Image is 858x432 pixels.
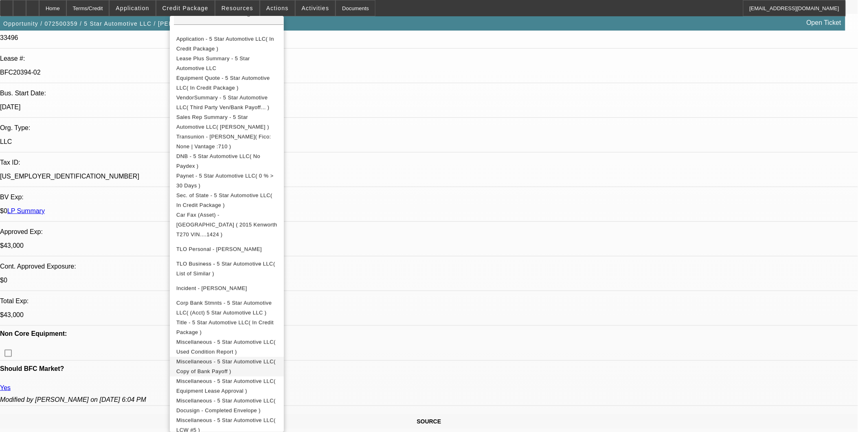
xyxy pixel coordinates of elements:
span: Miscellaneous - 5 Star Automotive LLC( Docusign - Completed Envelope ) [176,397,276,413]
span: Title - 5 Star Automotive LLC( In Credit Package ) [176,319,274,335]
span: Transunion - [PERSON_NAME]( Fico: None | Vantage :710 ) [176,133,271,149]
span: Sec. of State - 5 Star Automotive LLC( In Credit Package ) [176,192,272,208]
span: Equipment Quote - 5 Star Automotive LLC( In Credit Package ) [176,75,270,90]
button: Incident - Esquilin, Juan [170,278,284,298]
button: Sec. of State - 5 Star Automotive LLC( In Credit Package ) [170,190,284,210]
span: DNB - 5 Star Automotive LLC( No Paydex ) [176,153,260,169]
span: Corp Bank Stmnts - 5 Star Automotive LLC( (Acct) 5 Star Automotive LLC ) [176,300,272,315]
span: Miscellaneous - 5 Star Automotive LLC( Used Condition Report ) [176,339,276,355]
button: Lease Plus Summary - 5 Star Automotive LLC [170,53,284,73]
button: Application - 5 Star Automotive LLC( In Credit Package ) [170,34,284,53]
span: Sales Rep Summary - 5 Star Automotive LLC( [PERSON_NAME] ) [176,114,269,130]
span: TLO Personal - [PERSON_NAME] [176,246,262,252]
button: Miscellaneous - 5 Star Automotive LLC( Equipment Lease Approval ) [170,376,284,396]
span: Incident - [PERSON_NAME] [176,285,247,291]
button: TLO Personal - Esquilin, Juan [170,239,284,259]
button: VendorSummary - 5 Star Automotive LLC( Third Party Ven/Bank Payoff... ) [170,93,284,112]
mat-label: Search Documents e.g. DNB [180,9,269,16]
span: Paynet - 5 Star Automotive LLC( 0 % > 30 Days ) [176,172,274,188]
span: Miscellaneous - 5 Star Automotive LLC( Equipment Lease Approval ) [176,378,276,394]
span: Lease Plus Summary - 5 Star Automotive LLC [176,55,250,71]
span: VendorSummary - 5 Star Automotive LLC( Third Party Ven/Bank Payoff... ) [176,94,269,110]
button: TLO Business - 5 Star Automotive LLC( List of Similar ) [170,259,284,278]
button: Miscellaneous - 5 Star Automotive LLC( Copy of Bank Payoff ) [170,357,284,376]
button: Sales Rep Summary - 5 Star Automotive LLC( Nubie, Daniel ) [170,112,284,132]
span: Car Fax (Asset) - [GEOGRAPHIC_DATA] ( 2015 Kenworth T270 VIN....1424 ) [176,212,277,237]
button: Miscellaneous - 5 Star Automotive LLC( Docusign - Completed Envelope ) [170,396,284,415]
button: Paynet - 5 Star Automotive LLC( 0 % > 30 Days ) [170,171,284,190]
button: Equipment Quote - 5 Star Automotive LLC( In Credit Package ) [170,73,284,93]
button: Title - 5 Star Automotive LLC( In Credit Package ) [170,317,284,337]
button: DNB - 5 Star Automotive LLC( No Paydex ) [170,151,284,171]
button: Corp Bank Stmnts - 5 Star Automotive LLC( (Acct) 5 Star Automotive LLC ) [170,298,284,317]
button: Transunion - Esquilin, Juan( Fico: None | Vantage :710 ) [170,132,284,151]
button: Car Fax (Asset) - Kenworth ( 2015 Kenworth T270 VIN....1424 ) [170,210,284,239]
span: TLO Business - 5 Star Automotive LLC( List of Similar ) [176,260,275,276]
button: Miscellaneous - 5 Star Automotive LLC( Used Condition Report ) [170,337,284,357]
span: Application - 5 Star Automotive LLC( In Credit Package ) [176,35,274,51]
span: Miscellaneous - 5 Star Automotive LLC( Copy of Bank Payoff ) [176,358,276,374]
